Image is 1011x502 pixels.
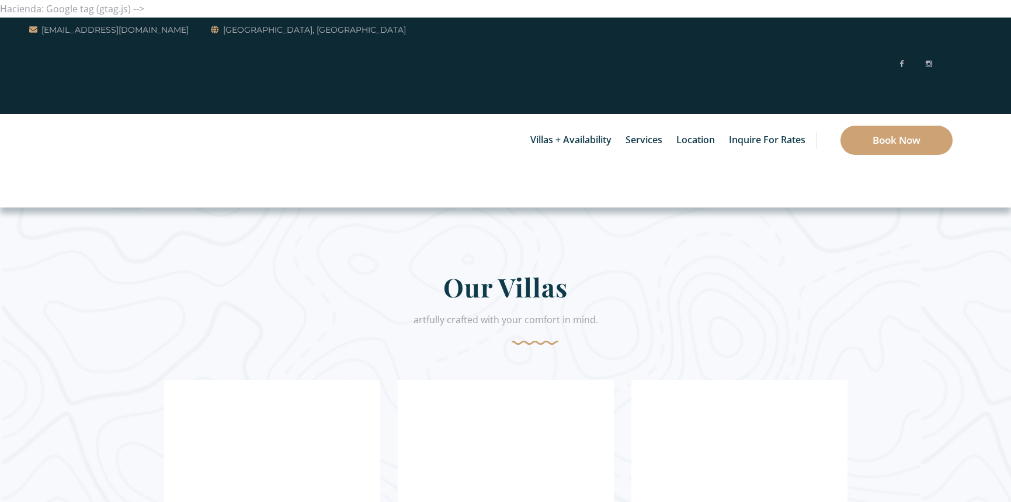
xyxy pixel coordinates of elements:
[723,114,811,167] a: Inquire for Rates
[943,21,953,109] img: svg%3E
[164,311,847,345] div: artfully crafted with your comfort in mind.
[29,117,85,205] img: Awesome Logo
[620,114,668,167] a: Services
[670,114,721,167] a: Location
[164,271,847,311] h2: Our Villas
[211,23,406,37] a: [GEOGRAPHIC_DATA], [GEOGRAPHIC_DATA]
[840,126,953,155] a: Book Now
[29,23,189,37] a: [EMAIL_ADDRESS][DOMAIN_NAME]
[524,114,617,167] a: Villas + Availability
